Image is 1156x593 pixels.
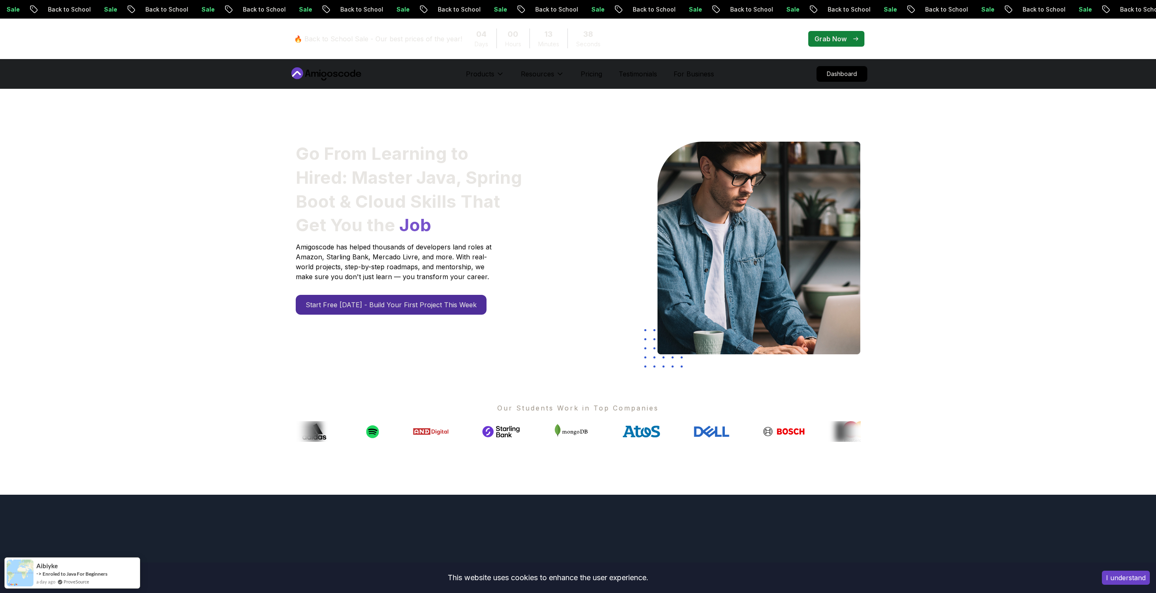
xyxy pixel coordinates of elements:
p: Dashboard [817,66,867,81]
a: For Business [674,69,714,79]
p: 🔥 Back to School Sale - Our best prices of the year! [294,34,462,44]
p: Back to School [233,5,289,14]
button: Accept cookies [1102,571,1150,585]
a: ProveSource [64,578,89,585]
p: Back to School [622,5,679,14]
p: Back to School [1012,5,1068,14]
span: Hours [505,40,521,48]
p: Back to School [330,5,386,14]
p: Sale [191,5,218,14]
p: Sale [581,5,608,14]
span: -> [36,570,42,577]
span: Aibiyke [36,562,58,569]
a: Start Free [DATE] - Build Your First Project This Week [296,295,487,315]
span: Seconds [576,40,601,48]
p: Back to School [720,5,776,14]
img: provesource social proof notification image [7,560,33,586]
span: 0 Hours [508,28,518,40]
p: Back to School [817,5,874,14]
p: Sale [971,5,997,14]
a: Enroled to Java For Beginners [43,571,107,577]
p: Resources [521,69,554,79]
p: Our Students Work in Top Companies [296,403,861,413]
p: Back to School [525,5,581,14]
p: Sale [289,5,315,14]
p: Sale [484,5,510,14]
div: This website uses cookies to enhance the user experience. [6,569,1090,587]
span: a day ago [36,578,55,585]
p: Sale [679,5,705,14]
p: Back to School [915,5,971,14]
span: Job [399,214,431,235]
h1: Go From Learning to Hired: Master Java, Spring Boot & Cloud Skills That Get You the [296,142,523,237]
span: Minutes [538,40,559,48]
img: hero [658,142,860,354]
span: 13 Minutes [544,28,553,40]
p: Back to School [427,5,484,14]
a: Testimonials [619,69,657,79]
p: Amigoscode has helped thousands of developers land roles at Amazon, Starling Bank, Mercado Livre,... [296,242,494,282]
button: Resources [521,69,564,85]
p: Products [466,69,494,79]
span: 38 Seconds [583,28,593,40]
p: Sale [386,5,413,14]
p: Sale [1068,5,1095,14]
a: Dashboard [817,66,867,82]
p: Grab Now [814,34,847,44]
button: Products [466,69,504,85]
p: Back to School [135,5,191,14]
p: Sale [776,5,802,14]
a: Pricing [581,69,602,79]
p: Back to School [38,5,94,14]
span: 4 Days [476,28,487,40]
p: Sale [874,5,900,14]
span: Days [475,40,488,48]
p: Sale [94,5,120,14]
